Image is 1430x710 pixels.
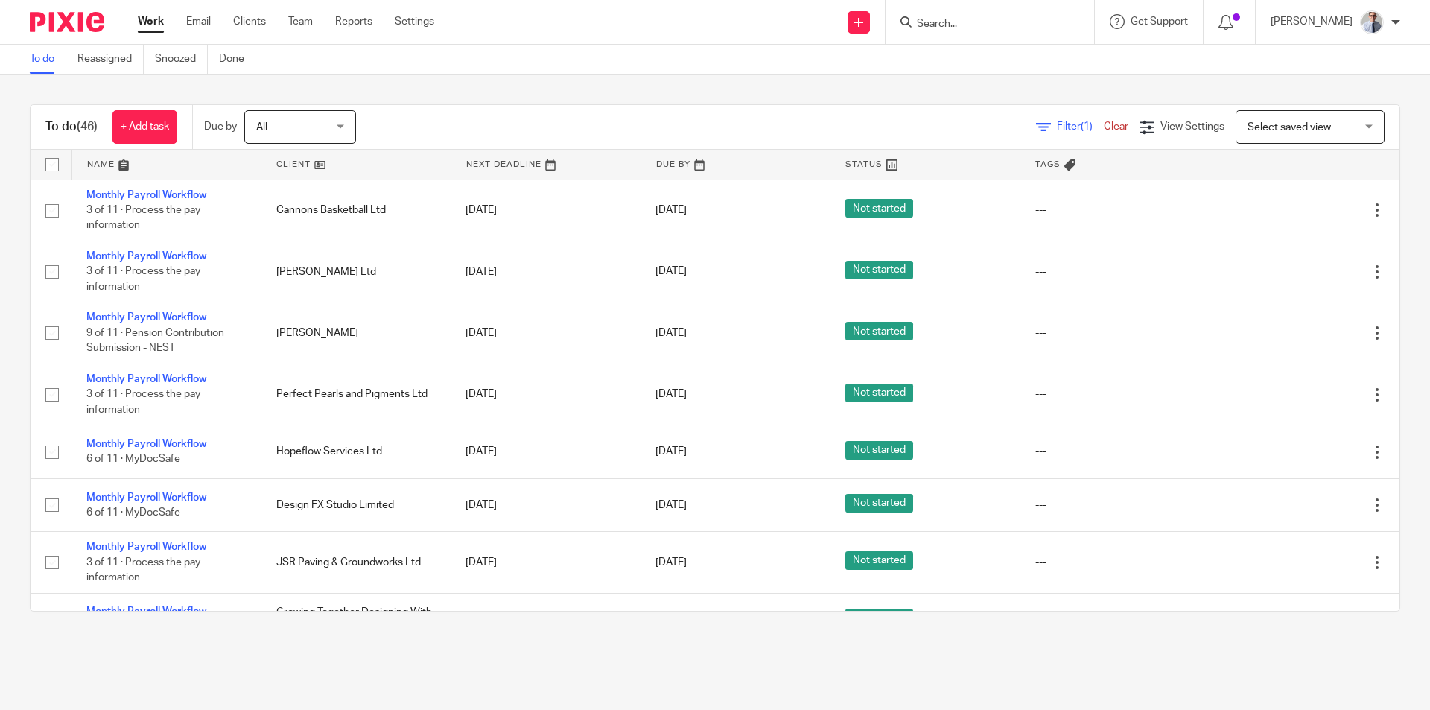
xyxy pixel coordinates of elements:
[451,532,641,593] td: [DATE]
[1248,122,1331,133] span: Select saved view
[45,119,98,135] h1: To do
[256,122,267,133] span: All
[86,606,206,617] a: Monthly Payroll Workflow
[845,261,913,279] span: Not started
[655,500,687,510] span: [DATE]
[655,390,687,400] span: [DATE]
[845,322,913,340] span: Not started
[1035,555,1195,570] div: ---
[845,609,913,627] span: Not started
[451,241,641,302] td: [DATE]
[86,312,206,323] a: Monthly Payroll Workflow
[219,45,255,74] a: Done
[30,45,66,74] a: To do
[112,110,177,144] a: + Add task
[155,45,208,74] a: Snoozed
[86,267,200,293] span: 3 of 11 · Process the pay information
[1104,121,1128,132] a: Clear
[451,180,641,241] td: [DATE]
[451,478,641,531] td: [DATE]
[261,302,451,364] td: [PERSON_NAME]
[261,532,451,593] td: JSR Paving & Groundworks Ltd
[845,551,913,570] span: Not started
[1035,444,1195,459] div: ---
[1057,121,1104,132] span: Filter
[77,45,144,74] a: Reassigned
[655,447,687,457] span: [DATE]
[86,328,224,354] span: 9 of 11 · Pension Contribution Submission - NEST
[30,12,104,32] img: Pixie
[1271,14,1353,29] p: [PERSON_NAME]
[1360,10,1384,34] img: IMG_9924.jpg
[186,14,211,29] a: Email
[233,14,266,29] a: Clients
[451,593,641,646] td: [DATE]
[845,441,913,460] span: Not started
[288,14,313,29] a: Team
[845,384,913,402] span: Not started
[86,542,206,552] a: Monthly Payroll Workflow
[655,328,687,338] span: [DATE]
[86,492,206,503] a: Monthly Payroll Workflow
[261,241,451,302] td: [PERSON_NAME] Ltd
[451,364,641,425] td: [DATE]
[86,389,200,415] span: 3 of 11 · Process the pay information
[655,205,687,215] span: [DATE]
[1035,160,1061,168] span: Tags
[451,302,641,364] td: [DATE]
[1035,264,1195,279] div: ---
[915,18,1049,31] input: Search
[86,439,206,449] a: Monthly Payroll Workflow
[451,425,641,478] td: [DATE]
[261,425,451,478] td: Hopeflow Services Ltd
[1160,121,1224,132] span: View Settings
[261,180,451,241] td: Cannons Basketball Ltd
[1131,16,1188,27] span: Get Support
[655,267,687,277] span: [DATE]
[86,190,206,200] a: Monthly Payroll Workflow
[86,251,206,262] a: Monthly Payroll Workflow
[1035,498,1195,513] div: ---
[261,478,451,531] td: Design FX Studio Limited
[86,205,200,231] span: 3 of 11 · Process the pay information
[845,494,913,513] span: Not started
[86,454,180,465] span: 6 of 11 · MyDocSafe
[86,557,200,583] span: 3 of 11 · Process the pay information
[86,507,180,518] span: 6 of 11 · MyDocSafe
[77,121,98,133] span: (46)
[86,374,206,384] a: Monthly Payroll Workflow
[395,14,434,29] a: Settings
[1035,387,1195,402] div: ---
[845,199,913,218] span: Not started
[261,364,451,425] td: Perfect Pearls and Pigments Ltd
[335,14,372,29] a: Reports
[204,119,237,134] p: Due by
[261,593,451,646] td: Growing Together Designing With Plants Ltd
[138,14,164,29] a: Work
[1081,121,1093,132] span: (1)
[1035,203,1195,218] div: ---
[655,557,687,568] span: [DATE]
[1035,326,1195,340] div: ---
